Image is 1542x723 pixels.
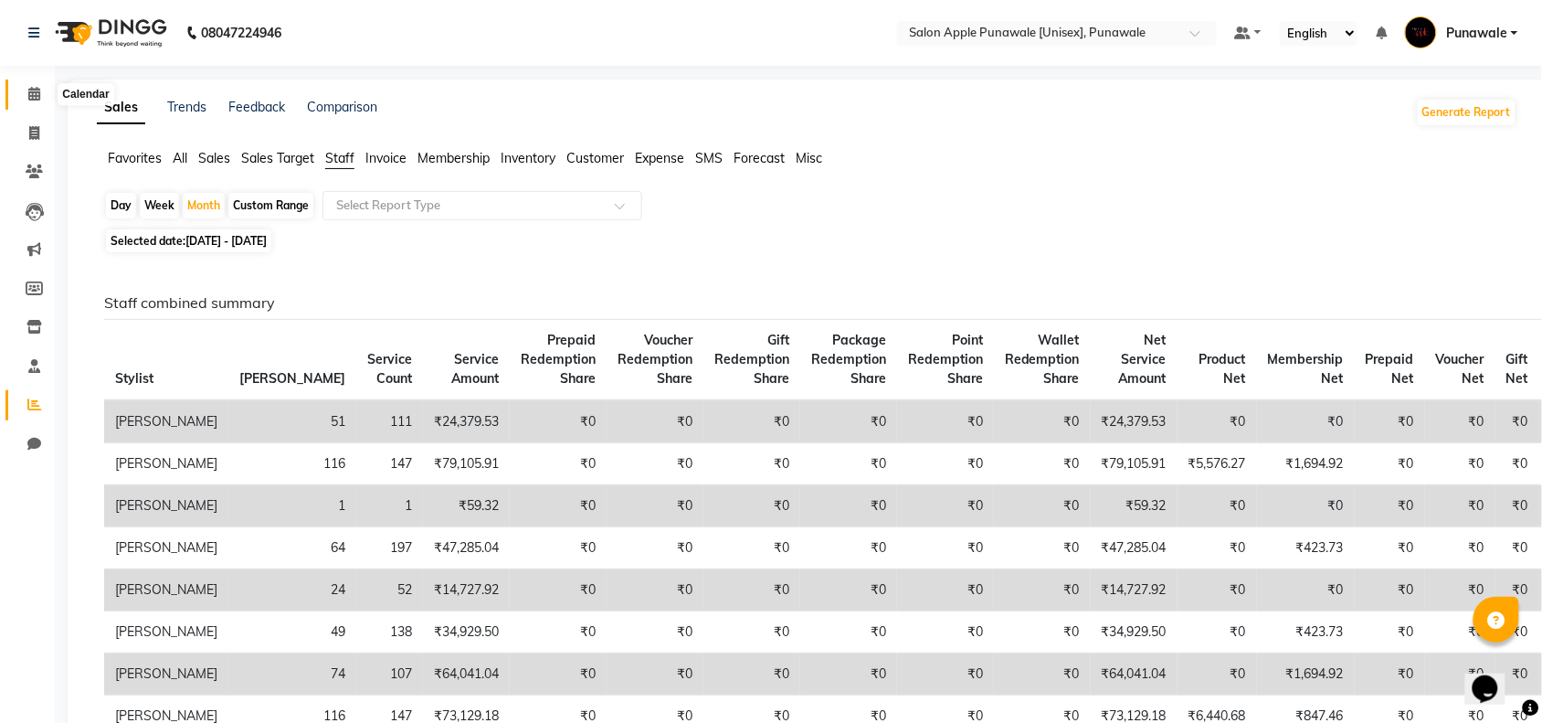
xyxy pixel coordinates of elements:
td: [PERSON_NAME] [104,569,228,611]
td: ₹1,694.92 [1257,654,1355,696]
td: 64 [228,527,356,569]
div: Week [140,193,179,218]
span: Point Redemption Share [908,332,983,387]
div: Custom Range [228,193,313,218]
td: ₹0 [510,611,607,654]
td: ₹0 [994,443,1091,485]
span: Forecast [734,150,785,166]
td: ₹0 [1425,527,1495,569]
td: ₹0 [703,611,800,654]
td: ₹0 [703,569,800,611]
td: ₹0 [607,569,703,611]
span: Misc [796,150,822,166]
td: ₹0 [897,654,994,696]
td: ₹0 [994,611,1091,654]
span: Stylist [115,370,153,387]
span: Prepaid Net [1366,351,1414,387]
span: Customer [566,150,624,166]
td: ₹0 [897,485,994,527]
b: 08047224946 [201,7,281,58]
td: ₹0 [897,400,994,443]
td: ₹0 [1495,443,1539,485]
span: Product Net [1199,351,1246,387]
td: [PERSON_NAME] [104,654,228,696]
span: [PERSON_NAME] [239,370,345,387]
td: ₹0 [1425,654,1495,696]
td: ₹34,929.50 [423,611,510,654]
span: Service Count [367,351,412,387]
td: ₹0 [1495,485,1539,527]
td: ₹0 [1178,400,1257,443]
td: ₹0 [703,527,800,569]
td: ₹0 [1178,654,1257,696]
td: ₹0 [1425,400,1495,443]
td: ₹24,379.53 [1091,400,1178,443]
span: Selected date: [106,229,271,252]
span: Favorites [108,150,162,166]
td: [PERSON_NAME] [104,400,228,443]
td: ₹0 [607,400,703,443]
td: 116 [228,443,356,485]
td: ₹0 [607,654,703,696]
span: Prepaid Redemption Share [521,332,596,387]
td: [PERSON_NAME] [104,485,228,527]
td: 49 [228,611,356,654]
td: 1 [228,485,356,527]
td: ₹0 [800,611,897,654]
td: 107 [356,654,423,696]
td: ₹0 [510,569,607,611]
div: Calendar [58,84,113,106]
td: ₹0 [800,527,897,569]
td: ₹0 [703,400,800,443]
span: Package Redemption Share [811,332,886,387]
td: 51 [228,400,356,443]
td: ₹0 [1355,400,1425,443]
img: Punawale [1405,16,1437,48]
td: 138 [356,611,423,654]
td: ₹0 [1257,400,1355,443]
td: ₹0 [703,443,800,485]
td: ₹5,576.27 [1178,443,1257,485]
td: ₹24,379.53 [423,400,510,443]
span: Expense [635,150,684,166]
td: ₹64,041.04 [423,654,510,696]
span: Inventory [501,150,555,166]
td: ₹0 [994,654,1091,696]
a: Comparison [307,99,377,115]
td: ₹59.32 [423,485,510,527]
span: Net Service Amount [1119,332,1167,387]
td: ₹0 [994,569,1091,611]
td: 111 [356,400,423,443]
td: ₹0 [897,443,994,485]
td: ₹79,105.91 [423,443,510,485]
td: ₹1,694.92 [1257,443,1355,485]
span: Gift Redemption Share [714,332,789,387]
span: Voucher Redemption Share [618,332,692,387]
span: Gift Net [1506,351,1528,387]
td: ₹0 [607,485,703,527]
td: ₹14,727.92 [423,569,510,611]
td: ₹0 [510,443,607,485]
td: ₹0 [800,443,897,485]
td: ₹0 [1355,485,1425,527]
td: 197 [356,527,423,569]
td: [PERSON_NAME] [104,443,228,485]
td: ₹79,105.91 [1091,443,1178,485]
td: ₹0 [800,400,897,443]
span: [DATE] - [DATE] [185,234,267,248]
iframe: chat widget [1465,650,1524,705]
td: ₹0 [994,527,1091,569]
td: ₹0 [1425,485,1495,527]
td: ₹0 [510,654,607,696]
td: ₹0 [1355,654,1425,696]
td: ₹0 [897,569,994,611]
td: ₹0 [994,400,1091,443]
td: 24 [228,569,356,611]
td: ₹0 [703,485,800,527]
td: [PERSON_NAME] [104,611,228,654]
td: 1 [356,485,423,527]
td: ₹0 [1495,611,1539,654]
td: ₹0 [1355,443,1425,485]
td: ₹0 [510,400,607,443]
div: Month [183,193,225,218]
